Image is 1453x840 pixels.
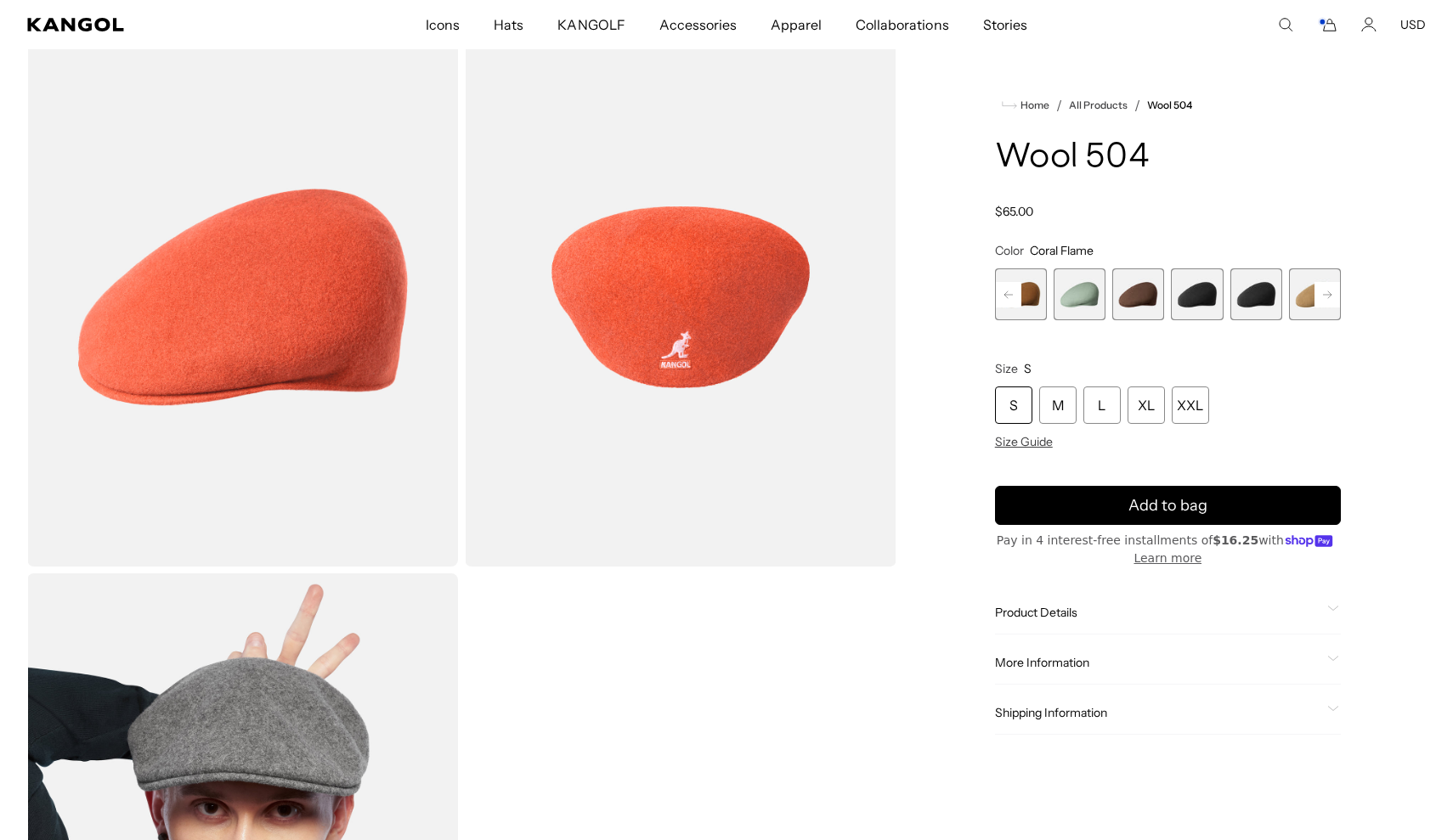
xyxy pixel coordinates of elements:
[27,18,281,31] a: Kangol
[995,705,1320,720] span: Shipping Information
[1069,99,1128,111] a: All Products
[1128,494,1207,517] span: Add to bag
[995,204,1033,219] span: $65.00
[1054,268,1105,320] label: Sage Green
[1112,268,1164,320] div: 8 of 21
[1039,386,1077,424] div: M
[995,361,1018,376] span: Size
[1128,95,1140,116] li: /
[1172,386,1209,424] div: XXL
[1147,99,1192,111] a: Wool 504
[1289,268,1341,320] label: Camel
[1171,268,1223,320] label: Black
[1002,98,1049,113] a: Home
[1171,268,1223,320] div: 9 of 21
[1278,17,1293,32] summary: Search here
[995,655,1320,670] span: More Information
[995,268,1047,320] div: 6 of 21
[1400,17,1426,32] button: USD
[1317,17,1337,32] button: Cart
[1289,268,1341,320] div: 11 of 21
[1230,268,1282,320] div: 10 of 21
[1030,243,1094,258] span: Coral Flame
[27,28,458,567] img: color-coral-flame
[995,605,1320,620] span: Product Details
[995,268,1047,320] label: Rustic Caramel
[995,243,1024,258] span: Color
[1112,268,1164,320] label: Tobacco
[995,434,1053,449] span: Size Guide
[995,139,1341,177] h1: Wool 504
[1361,17,1377,32] a: Account
[995,486,1341,525] button: Add to bag
[1017,99,1049,111] span: Home
[995,386,1032,424] div: S
[1128,386,1165,424] div: XL
[1054,268,1105,320] div: 7 of 21
[465,28,896,567] img: color-coral-flame
[1083,386,1121,424] div: L
[995,95,1341,116] nav: breadcrumbs
[1230,268,1282,320] label: Black/Gold
[1049,95,1062,116] li: /
[1024,361,1032,376] span: S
